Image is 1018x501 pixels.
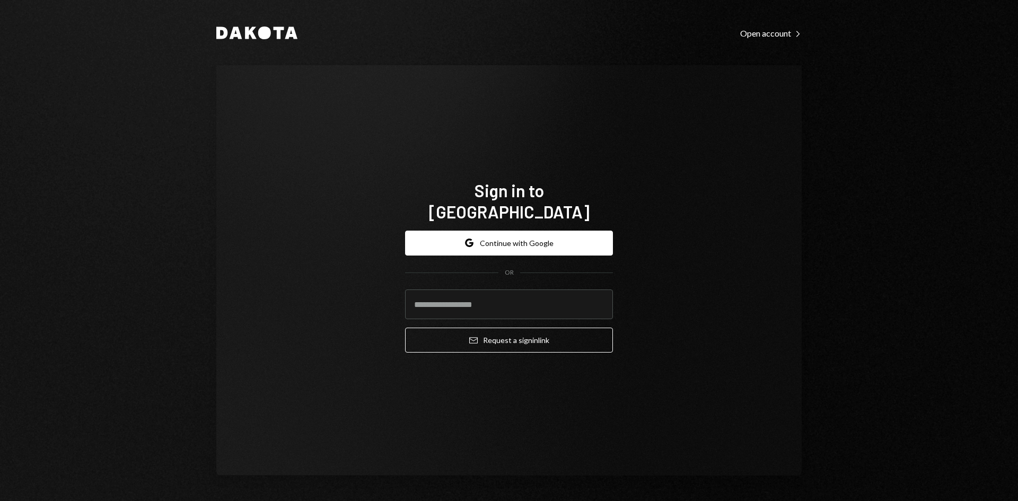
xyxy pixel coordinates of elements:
button: Continue with Google [405,231,613,256]
button: Request a signinlink [405,328,613,353]
a: Open account [740,27,802,39]
div: OR [505,268,514,277]
h1: Sign in to [GEOGRAPHIC_DATA] [405,180,613,222]
div: Open account [740,28,802,39]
